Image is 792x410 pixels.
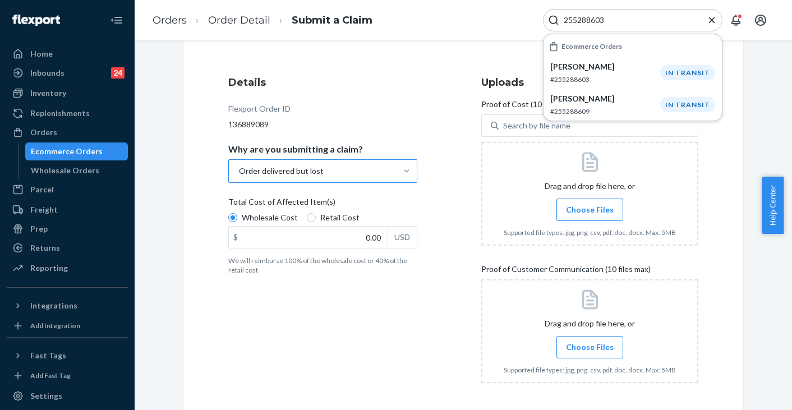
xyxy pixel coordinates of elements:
a: Returns [7,239,128,257]
input: $USD [229,227,388,248]
div: Freight [30,204,58,215]
button: Close Search [706,15,717,26]
span: Proof of Customer Communication (10 files max) [481,264,651,279]
div: 24 [111,67,125,79]
h3: Details [228,75,417,90]
img: Flexport logo [12,15,60,26]
svg: Search Icon [548,15,559,26]
div: Integrations [30,300,77,311]
div: 136889089 [228,119,417,130]
div: IN TRANSIT [660,97,715,112]
a: Freight [7,201,128,219]
p: #255288603 [550,75,660,84]
div: IN TRANSIT [660,65,715,80]
div: Fast Tags [30,350,66,361]
input: Why are you submitting a claim?Order delivered but lost [238,165,239,177]
div: Add Integration [30,321,80,330]
h3: Uploads [481,75,698,90]
p: #255288609 [550,107,660,116]
div: Order delivered but lost [239,165,324,177]
div: Replenishments [30,108,90,119]
a: Wholesale Orders [25,162,128,179]
span: Proof of Cost (10 files max) [481,99,576,114]
a: Submit a Claim [292,14,372,26]
button: Integrations [7,297,128,315]
a: Add Integration [7,319,128,333]
div: Parcel [30,184,54,195]
input: Search Input [559,15,697,26]
a: Home [7,45,128,63]
p: [PERSON_NAME] [550,93,660,104]
p: Why are you submitting a claim? [228,144,363,155]
a: Reporting [7,259,128,277]
a: Ecommerce Orders [25,142,128,160]
a: Add Fast Tag [7,369,128,383]
div: Flexport Order ID [228,103,291,119]
p: [PERSON_NAME] [550,61,660,72]
div: Search by file name [503,120,570,131]
a: Replenishments [7,104,128,122]
div: Orders [30,127,57,138]
input: Wholesale Cost [228,213,237,222]
a: Prep [7,220,128,238]
div: Add Fast Tag [30,371,71,380]
button: Fast Tags [7,347,128,365]
div: USD [388,227,417,248]
div: Wholesale Orders [31,165,99,176]
div: Home [30,48,53,59]
button: Open account menu [749,9,772,31]
input: Retail Cost [307,213,316,222]
span: Retail Cost [320,212,360,223]
span: Support [22,8,63,18]
a: Settings [7,387,128,405]
a: Orders [7,123,128,141]
button: Help Center [762,177,784,234]
div: Inventory [30,87,66,99]
button: Open notifications [725,9,747,31]
span: Total Cost of Affected Item(s) [228,196,335,212]
p: We will reimburse 100% of the wholesale cost or 40% of the retail cost [228,256,417,275]
div: Inbounds [30,67,65,79]
h6: Ecommerce Orders [561,43,622,50]
a: Orders [153,14,187,26]
a: Inventory [7,84,128,102]
div: Ecommerce Orders [31,146,103,157]
button: Close Navigation [105,9,128,31]
a: Inbounds24 [7,64,128,82]
span: Wholesale Cost [242,212,298,223]
div: Prep [30,223,48,234]
ol: breadcrumbs [144,4,381,37]
div: $ [229,227,242,248]
span: Choose Files [566,204,614,215]
div: Reporting [30,262,68,274]
div: Returns [30,242,60,254]
a: Order Detail [208,14,270,26]
div: Settings [30,390,62,402]
a: Parcel [7,181,128,199]
span: Choose Files [566,342,614,353]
